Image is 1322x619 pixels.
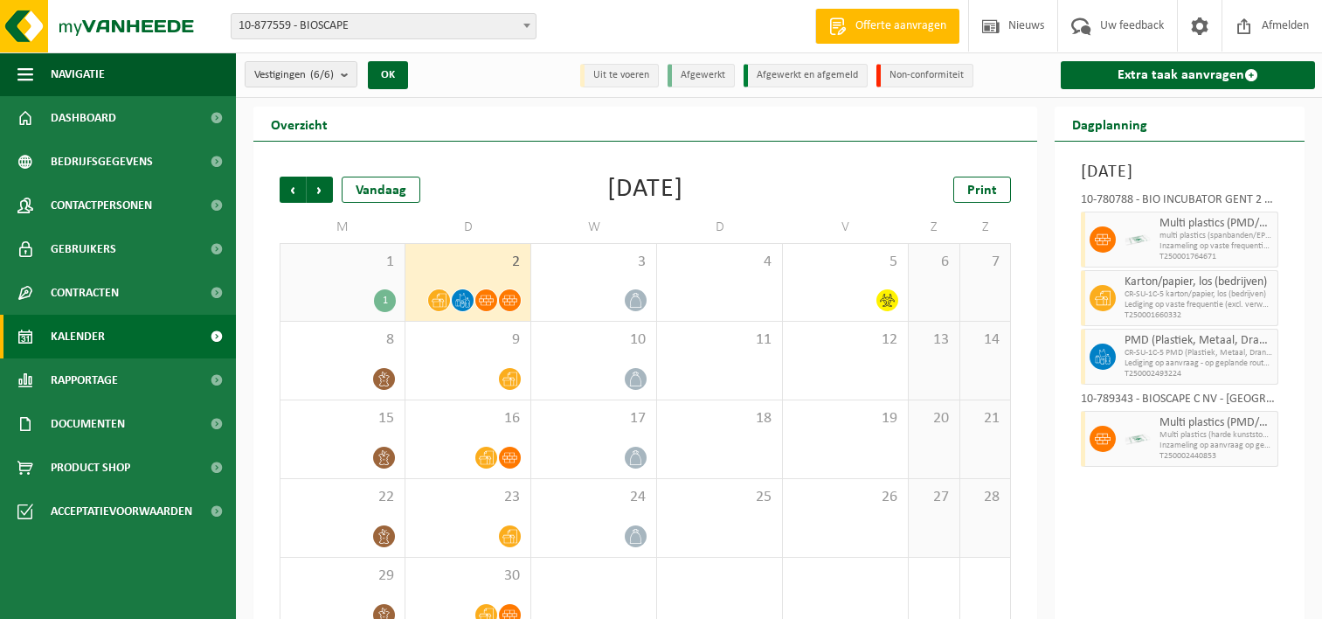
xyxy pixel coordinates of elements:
span: 22 [289,488,396,507]
span: Bedrijfsgegevens [51,140,153,184]
img: LP-SK-00500-LPE-16 [1125,426,1151,452]
iframe: chat widget [9,581,292,619]
span: Vorige [280,177,306,203]
span: 25 [666,488,773,507]
button: OK [368,61,408,89]
span: Navigatie [51,52,105,96]
span: Print [967,184,997,198]
h2: Overzicht [253,107,345,141]
a: Extra taak aanvragen [1061,61,1315,89]
li: Afgewerkt en afgemeld [744,64,868,87]
span: 3 [540,253,647,272]
span: Inzameling op aanvraag op geplande route (incl. verwerking) [1159,441,1273,451]
span: Lediging op aanvraag - op geplande route (excl. verwerking) [1125,358,1273,369]
div: Vandaag [342,177,420,203]
span: 10-877559 - BIOSCAPE [231,13,536,39]
span: Lediging op vaste frequentie (excl. verwerking) [1125,300,1273,310]
count: (6/6) [310,69,334,80]
td: M [280,212,405,243]
span: 6 [917,253,951,272]
span: Rapportage [51,358,118,402]
h2: Dagplanning [1055,107,1165,141]
td: Z [909,212,960,243]
span: 15 [289,409,396,428]
h3: [DATE] [1081,159,1278,185]
div: 10-789343 - BIOSCAPE C NV - [GEOGRAPHIC_DATA] [1081,393,1278,411]
li: Non-conformiteit [876,64,973,87]
div: [DATE] [607,177,683,203]
span: 27 [917,488,951,507]
span: 18 [666,409,773,428]
span: 8 [289,330,396,350]
span: Offerte aanvragen [851,17,951,35]
span: 24 [540,488,647,507]
span: Contracten [51,271,119,315]
span: Vestigingen [254,62,334,88]
span: 9 [414,330,522,350]
span: 5 [792,253,899,272]
span: 29 [289,567,396,586]
span: 19 [792,409,899,428]
span: 7 [969,253,1002,272]
span: 20 [917,409,951,428]
span: T250002440853 [1159,451,1273,462]
span: Inzameling op vaste frequentie (incl. verwerking en transport) [1159,241,1273,252]
span: PMD (Plastiek, Metaal, Drankkartons) (bedrijven) [1125,334,1273,348]
div: 1 [374,289,396,312]
span: Product Shop [51,446,130,490]
span: Gebruikers [51,227,116,271]
td: D [657,212,783,243]
span: 21 [969,409,1002,428]
span: CR-SU-1C-5 PMD (Plastiek, Metaal, Drankkartons) (bedrijven) [1125,348,1273,358]
span: 13 [917,330,951,350]
td: D [405,212,531,243]
li: Afgewerkt [668,64,735,87]
a: Offerte aanvragen [815,9,959,44]
span: 2 [414,253,522,272]
a: Print [953,177,1011,203]
span: 14 [969,330,1002,350]
img: LP-SK-00500-LPE-16 [1125,226,1151,253]
span: Volgende [307,177,333,203]
span: Karton/papier, los (bedrijven) [1125,275,1273,289]
span: T250002493224 [1125,369,1273,379]
span: 16 [414,409,522,428]
span: Dashboard [51,96,116,140]
span: 11 [666,330,773,350]
div: 10-780788 - BIO INCUBATOR GENT 2 NV - ZWIJNAARDE [1081,194,1278,212]
li: Uit te voeren [580,64,659,87]
span: 17 [540,409,647,428]
span: Acceptatievoorwaarden [51,490,192,533]
span: T250001660332 [1125,310,1273,321]
span: 10-877559 - BIOSCAPE [232,14,536,38]
button: Vestigingen(6/6) [245,61,357,87]
span: Multi plastics (PMD/harde kunststoffen/spanbanden/EPS/folie naturel/folie gemengd) [1159,416,1273,430]
span: T250001764671 [1159,252,1273,262]
span: 28 [969,488,1002,507]
span: multi plastics (spanbanden/EPS/folie naturel/foli [1159,231,1273,241]
span: 23 [414,488,522,507]
span: 4 [666,253,773,272]
td: W [531,212,657,243]
span: CR-SU-1C-5 karton/papier, los (bedrijven) [1125,289,1273,300]
span: 12 [792,330,899,350]
span: 1 [289,253,396,272]
span: Contactpersonen [51,184,152,227]
td: V [783,212,909,243]
span: Documenten [51,402,125,446]
td: Z [960,212,1012,243]
span: Kalender [51,315,105,358]
span: 30 [414,567,522,586]
span: 26 [792,488,899,507]
span: Multi plastics (harde kunststoffen/spanbanden/EPS/folie natu [1159,430,1273,441]
span: Multi plastics (PMD/harde kunststoffen/spanbanden/EPS/folie naturel/folie gemengd) [1159,217,1273,231]
span: 10 [540,330,647,350]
